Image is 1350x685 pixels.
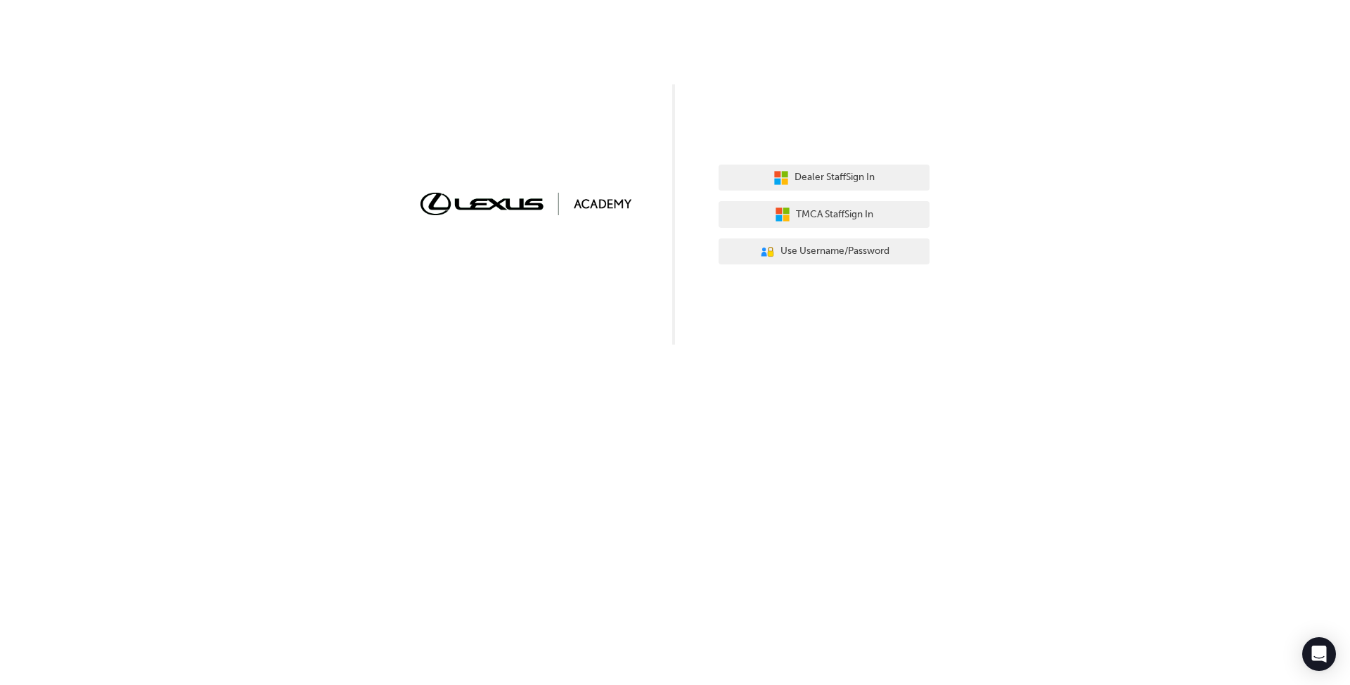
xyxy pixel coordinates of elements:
span: Use Username/Password [780,243,889,260]
div: Open Intercom Messenger [1302,637,1336,671]
img: Trak [420,193,631,215]
button: Use Username/Password [719,238,930,265]
span: Dealer Staff Sign In [795,169,875,186]
span: TMCA Staff Sign In [796,207,873,223]
button: Dealer StaffSign In [719,165,930,191]
button: TMCA StaffSign In [719,201,930,228]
